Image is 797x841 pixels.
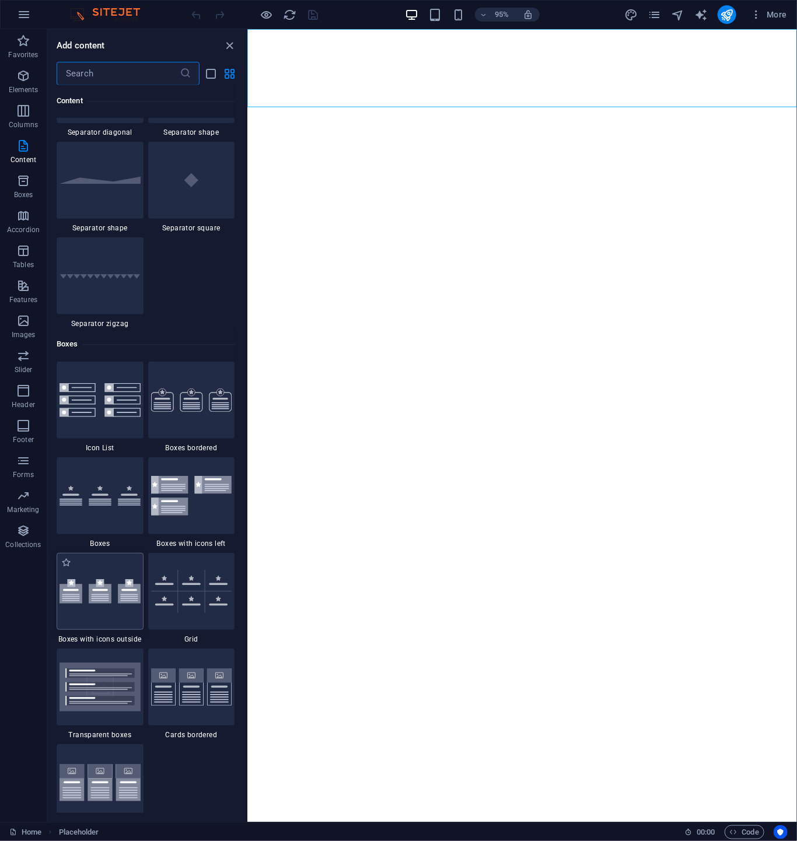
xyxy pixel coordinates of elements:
button: publish [718,5,736,24]
span: Separator shape [57,223,144,233]
div: Grid [148,553,235,644]
button: pages [648,8,662,22]
div: Cards bordered [148,649,235,740]
p: Images [12,330,36,339]
span: Separator zigzag [57,319,144,328]
p: Header [12,400,35,409]
p: Features [9,295,37,304]
button: More [746,5,792,24]
img: boxes.svg [60,486,141,506]
img: Editor Logo [67,8,155,22]
p: Tables [13,260,34,269]
img: boxes-bordered.svg [151,388,232,412]
span: Boxes with icons outside [57,635,144,644]
img: Group16.svg [60,383,141,417]
div: Icon List [57,362,144,453]
span: Code [730,825,759,839]
i: Reload page [284,8,297,22]
p: Forms [13,470,34,479]
p: Slider [15,365,33,374]
div: Boxes bordered [148,362,235,453]
span: Grid [148,635,235,644]
img: separator-square.svg [151,153,232,207]
button: navigator [671,8,685,22]
p: Favorites [8,50,38,59]
h6: Content [57,94,235,108]
span: Separator diagonal [57,128,144,137]
a: Click to cancel selection. Double-click to open Pages [9,825,41,839]
span: Cards bordered [148,730,235,740]
button: close panel [223,38,237,52]
p: Accordion [7,225,40,234]
span: Boxes bordered [148,443,235,453]
img: transparent-boxes.svg [60,663,141,712]
h6: Boxes [57,338,235,352]
div: Separator zigzag [57,237,144,328]
i: Navigator [671,8,684,22]
p: Columns [9,120,38,129]
span: : [705,828,707,836]
span: Boxes with icons left [148,539,235,548]
img: cards.svg [60,764,141,802]
i: Pages (Ctrl+Alt+S) [648,8,661,22]
div: Boxes with icons outside [57,553,144,644]
button: Usercentrics [774,825,788,839]
span: Separator square [148,223,235,233]
i: Publish [720,8,733,22]
span: Click to select. Double-click to edit [59,825,99,839]
img: separator-zigzag.svg [60,273,141,279]
img: boxes.grid.svg [151,570,232,613]
div: Separator square [148,142,235,233]
span: Icon List [57,443,144,453]
div: Boxes [57,457,144,548]
i: On resize automatically adjust zoom level to fit chosen device. [523,9,533,20]
button: 95% [475,8,516,22]
div: Separator shape [57,142,144,233]
i: Design (Ctrl+Alt+Y) [624,8,638,22]
p: Boxes [14,190,33,199]
button: reload [283,8,297,22]
nav: breadcrumb [59,825,99,839]
button: design [624,8,638,22]
img: cards-bordered.svg [151,668,232,706]
input: Search [57,62,180,85]
span: More [750,9,787,20]
p: Marketing [7,505,39,514]
div: Transparent boxes [57,649,144,740]
button: text_generator [694,8,708,22]
p: Content [11,155,36,164]
h6: 95% [492,8,511,22]
div: Boxes with icons left [148,457,235,548]
span: Add to favorites [61,558,71,567]
span: Boxes [57,539,144,548]
img: separator-shape-big.svg [60,177,141,184]
button: grid-view [223,66,237,80]
p: Footer [13,435,34,444]
img: boxes-with-icon-left.svg [151,476,232,515]
img: boxes-with-icons-outside.svg [60,579,141,604]
button: list-view [204,66,218,80]
p: Elements [9,85,39,94]
span: Transparent boxes [57,730,144,740]
h6: Add content [57,38,105,52]
p: Collections [5,540,41,549]
button: Code [725,825,764,839]
i: AI Writer [694,8,708,22]
span: 00 00 [697,825,715,839]
h6: Session time [684,825,715,839]
span: Separator shape [148,128,235,137]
